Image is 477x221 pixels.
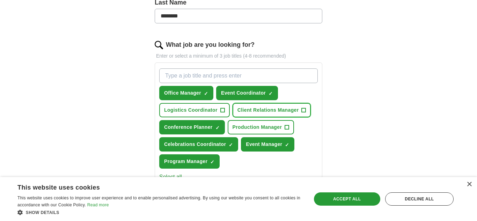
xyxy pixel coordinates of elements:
button: Production Manager [228,120,294,134]
span: Celebrations Coordinator [164,141,226,148]
span: Program Manager [164,158,207,165]
button: Program Manager✓ [159,154,220,169]
button: Office Manager✓ [159,86,213,100]
span: ✓ [204,91,208,96]
span: Conference Planner [164,124,213,131]
div: Accept all [314,192,380,206]
button: Select all [159,173,182,181]
span: ✓ [269,91,273,96]
span: Office Manager [164,89,201,97]
button: Logistics Coordinator [159,103,230,117]
span: ✓ [215,125,220,131]
span: Event Coordinator [221,89,266,97]
div: This website uses cookies [17,181,285,192]
button: Celebrations Coordinator✓ [159,137,238,152]
button: Client Relations Manager [233,103,311,117]
span: This website uses cookies to improve user experience and to enable personalised advertising. By u... [17,196,300,207]
input: Type a job title and press enter [159,68,318,83]
span: Production Manager [233,124,282,131]
span: ✓ [210,159,214,165]
img: search.png [155,41,163,49]
span: Show details [26,210,59,215]
div: Close [467,182,472,187]
span: ✓ [285,142,289,148]
p: Enter or select a minimum of 3 job titles (4-8 recommended) [155,52,322,60]
div: Decline all [385,192,454,206]
button: Event Manager✓ [241,137,294,152]
button: Event Coordinator✓ [216,86,278,100]
span: Event Manager [246,141,282,148]
span: Logistics Coordinator [164,106,218,114]
span: Client Relations Manager [237,106,299,114]
label: What job are you looking for? [166,40,255,50]
button: Conference Planner✓ [159,120,225,134]
span: ✓ [229,142,233,148]
a: Read more, opens a new window [87,202,109,207]
div: Show details [17,209,302,216]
